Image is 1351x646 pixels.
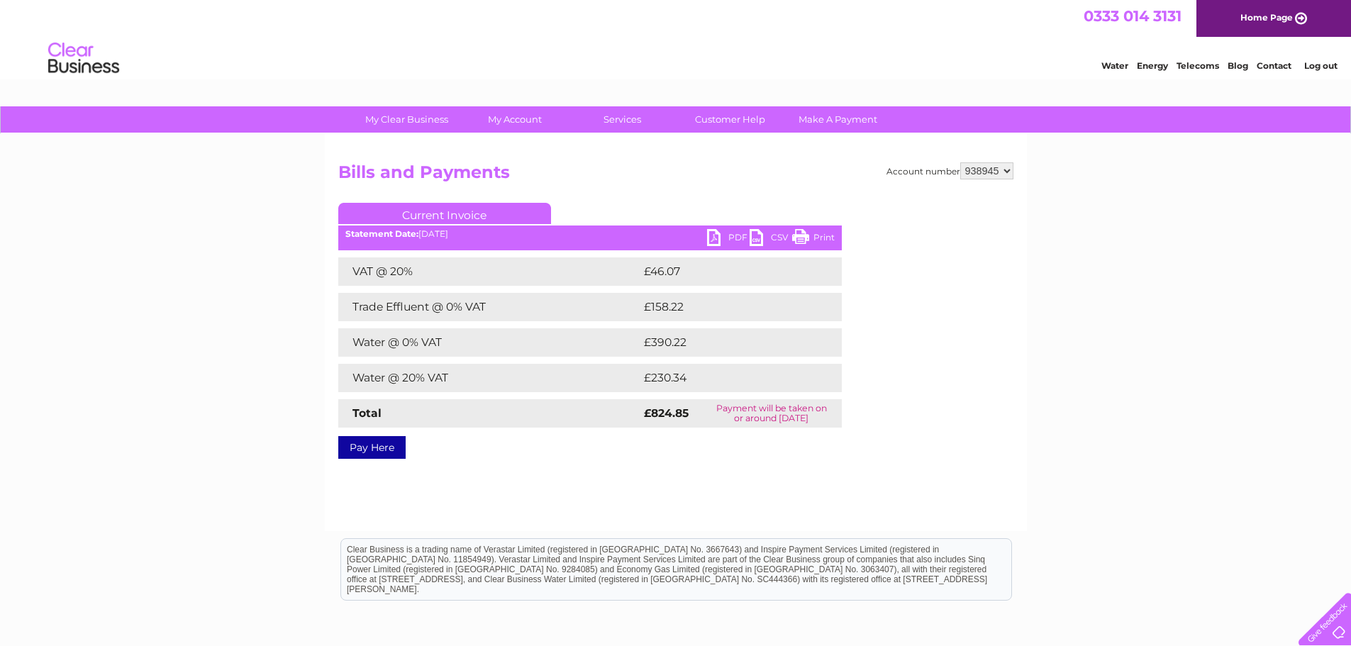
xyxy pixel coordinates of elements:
a: PDF [707,229,750,250]
div: Clear Business is a trading name of Verastar Limited (registered in [GEOGRAPHIC_DATA] No. 3667643... [341,8,1011,69]
a: 0333 014 3131 [1084,7,1182,25]
a: Services [564,106,681,133]
div: [DATE] [338,229,842,239]
a: Contact [1257,60,1291,71]
strong: £824.85 [644,406,689,420]
a: Water [1101,60,1128,71]
a: Print [792,229,835,250]
td: Trade Effluent @ 0% VAT [338,293,640,321]
td: Payment will be taken on or around [DATE] [701,399,841,428]
h2: Bills and Payments [338,162,1013,189]
td: £230.34 [640,364,817,392]
a: Pay Here [338,436,406,459]
img: logo.png [48,37,120,80]
strong: Total [352,406,382,420]
td: £46.07 [640,257,813,286]
b: Statement Date: [345,228,418,239]
a: Customer Help [672,106,789,133]
a: Blog [1228,60,1248,71]
td: £158.22 [640,293,816,321]
a: Make A Payment [779,106,896,133]
td: VAT @ 20% [338,257,640,286]
a: My Account [456,106,573,133]
a: Current Invoice [338,203,551,224]
td: Water @ 0% VAT [338,328,640,357]
td: £390.22 [640,328,817,357]
td: Water @ 20% VAT [338,364,640,392]
a: Log out [1304,60,1338,71]
a: Energy [1137,60,1168,71]
div: Account number [886,162,1013,179]
a: Telecoms [1177,60,1219,71]
a: My Clear Business [348,106,465,133]
a: CSV [750,229,792,250]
